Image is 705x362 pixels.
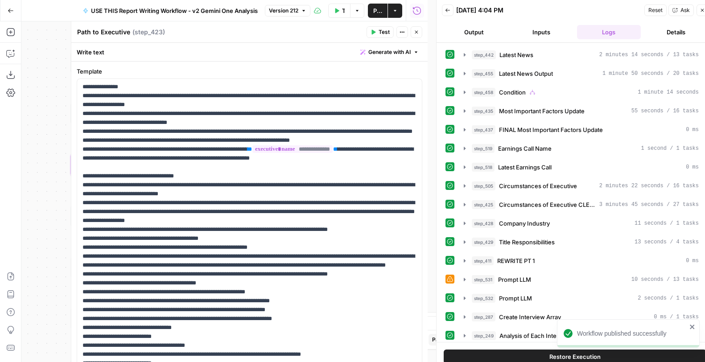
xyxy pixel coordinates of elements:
button: Paste [429,334,450,346]
span: step_505 [472,181,495,190]
button: Ask [668,4,694,16]
div: Workflow published successfully [577,329,687,338]
button: 13 seconds / 4 tasks [458,235,704,249]
span: 13 seconds / 4 tasks [635,238,699,246]
span: Generate with AI [368,48,411,56]
span: 0 ms [686,126,699,134]
span: Version 212 [269,7,298,15]
span: Publish [373,6,382,15]
span: 0 ms [686,163,699,171]
textarea: Path to Executive [77,28,130,37]
button: 0 ms [458,123,704,137]
span: Test [379,28,390,36]
span: Prompt LLM [498,275,531,284]
span: 1 minute 50 seconds / 20 tasks [602,70,699,78]
span: Company Industry [499,219,550,228]
span: 55 seconds / 16 tasks [631,107,699,115]
span: Ask [680,6,690,14]
span: step_518 [472,163,495,172]
span: Latest Earnings Call [498,163,552,172]
span: Reset [648,6,663,14]
span: step_531 [472,275,495,284]
span: FINAL Most Important Factors Update [499,125,603,134]
button: 0 ms [458,160,704,174]
button: 1 minute 50 seconds / 20 tasks [458,66,704,81]
button: 3 minutes 45 seconds / 27 tasks [458,197,704,212]
span: 0 ms [686,257,699,265]
span: 3 minutes 45 seconds / 27 tasks [599,201,699,209]
span: Create Interview Array [499,313,561,321]
button: Publish [368,4,388,18]
span: 10 seconds / 13 tasks [631,276,699,284]
button: 0 ms [458,254,704,268]
span: 1 second / 1 tasks [641,144,699,152]
span: Restore Execution [549,352,601,361]
button: Test Workflow [328,4,350,18]
span: step_411 [472,256,494,265]
button: 2 minutes 22 seconds / 16 tasks [458,179,704,193]
span: step_455 [472,69,495,78]
span: step_249 [472,331,496,340]
span: 2 minutes 22 seconds / 16 tasks [599,182,699,190]
button: 2 seconds / 1 tasks [458,291,704,305]
button: Inputs [509,25,573,39]
div: Write text [71,43,428,61]
button: Version 212 [265,5,310,16]
span: 2 seconds / 1 tasks [638,294,699,302]
span: 2 minutes 14 seconds / 13 tasks [599,51,699,59]
span: step_519 [472,144,495,153]
button: Logs [577,25,641,39]
span: step_437 [472,125,495,134]
button: Test [367,26,394,38]
button: Output [442,25,506,39]
span: Latest News [499,50,533,59]
span: Prompt LLM [499,294,532,303]
span: Analysis of Each Interview [499,331,572,340]
span: step_425 [472,200,495,209]
span: 0 ms / 1 tasks [654,313,699,321]
span: 11 seconds / 1 tasks [635,219,699,227]
label: Template [77,67,422,76]
span: Title Responsibilities [499,238,555,247]
button: Reset [644,4,667,16]
span: step_435 [472,107,495,115]
button: close [689,323,696,330]
span: step_428 [472,219,495,228]
button: 10 seconds / 13 tasks [458,272,704,287]
button: 1 second / 1 tasks [458,141,704,156]
button: 1 minute 14 seconds [458,85,704,99]
button: 14 minutes 57 seconds [458,329,704,343]
button: 55 seconds / 16 tasks [458,104,704,118]
span: Circumstances of Executive [499,181,577,190]
span: Condition [499,88,526,97]
span: Earnings Call Name [498,144,552,153]
span: step_442 [472,50,496,59]
span: Test Workflow [342,6,345,15]
span: step_458 [472,88,495,97]
span: REWRITE PT 1 [497,256,535,265]
span: step_532 [472,294,495,303]
button: 0 ms / 1 tasks [458,310,704,324]
button: 2 minutes 14 seconds / 13 tasks [458,48,704,62]
span: step_429 [472,238,495,247]
span: Latest News Output [499,69,553,78]
span: Most Important Factors Update [499,107,585,115]
button: USE THIS Report Writing Workflow - v2 Gemini One Analysis [78,4,263,18]
span: Circumstances of Executive CLEAN [499,200,596,209]
span: ( step_423 ) [132,28,165,37]
button: Generate with AI [357,46,422,58]
span: step_287 [472,313,495,321]
span: USE THIS Report Writing Workflow - v2 Gemini One Analysis [91,6,258,15]
button: 11 seconds / 1 tasks [458,216,704,230]
span: 1 minute 14 seconds [638,88,699,96]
